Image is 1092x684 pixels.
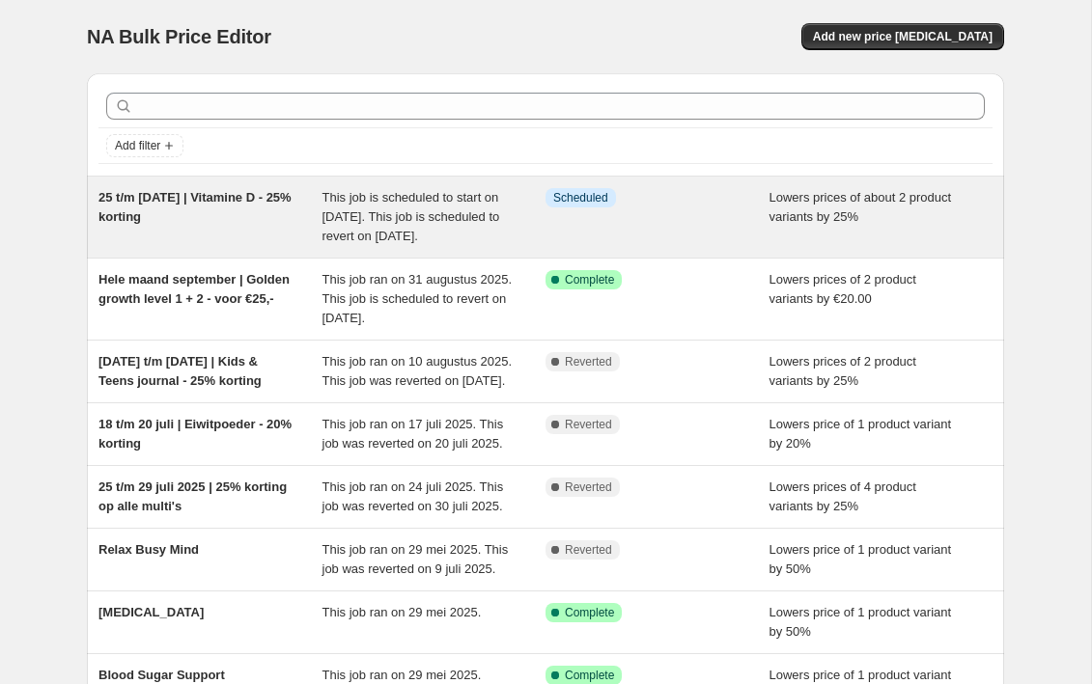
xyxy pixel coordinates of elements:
[322,354,513,388] span: This job ran on 10 augustus 2025. This job was reverted on [DATE].
[770,417,952,451] span: Lowers price of 1 product variant by 20%
[565,354,612,369] span: Reverted
[322,417,504,451] span: This job ran on 17 juli 2025. This job was reverted on 20 juli 2025.
[770,190,952,224] span: Lowers prices of about 2 product variants by 25%
[565,417,612,432] span: Reverted
[770,605,952,639] span: Lowers price of 1 product variant by 50%
[553,190,608,205] span: Scheduled
[115,138,160,153] span: Add filter
[565,479,612,495] span: Reverted
[322,479,504,513] span: This job ran on 24 juli 2025. This job was reverted on 30 juli 2025.
[98,190,292,224] span: 25 t/m [DATE] | Vitamine D - 25% korting
[98,605,204,619] span: [MEDICAL_DATA]
[565,668,614,683] span: Complete
[87,26,271,47] span: NA Bulk Price Editor
[565,272,614,287] span: Complete
[322,542,509,576] span: This job ran on 29 mei 2025. This job was reverted on 9 juli 2025.
[813,29,993,44] span: Add new price [MEDICAL_DATA]
[98,417,292,451] span: 18 t/m 20 juli | Eiwitpoeder - 20% korting
[770,479,916,513] span: Lowers prices of 4 product variants by 25%
[770,354,916,388] span: Lowers prices of 2 product variants by 25%
[770,272,916,306] span: Lowers prices of 2 product variants by €20.00
[322,668,482,682] span: This job ran on 29 mei 2025.
[565,605,614,620] span: Complete
[801,23,1004,50] button: Add new price [MEDICAL_DATA]
[98,668,225,682] span: Blood Sugar Support
[322,190,500,243] span: This job is scheduled to start on [DATE]. This job is scheduled to revert on [DATE].
[98,272,290,306] span: Hele maand september | Golden growth level 1 + 2 - voor €25,-
[565,542,612,558] span: Reverted
[770,542,952,576] span: Lowers price of 1 product variant by 50%
[106,134,183,157] button: Add filter
[98,354,262,388] span: [DATE] t/m [DATE] | Kids & Teens journal - 25% korting
[322,272,513,325] span: This job ran on 31 augustus 2025. This job is scheduled to revert on [DATE].
[98,479,287,513] span: 25 t/m 29 juli 2025 | 25% korting op alle multi's
[98,542,199,557] span: Relax Busy Mind
[322,605,482,619] span: This job ran on 29 mei 2025.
